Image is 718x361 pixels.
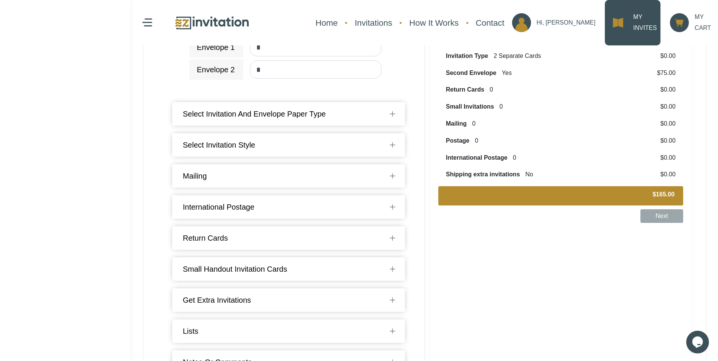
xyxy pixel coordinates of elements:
p: $0.00 [660,84,676,95]
b: Shipping extra invitations [446,171,520,177]
span: Return Cards [183,234,228,242]
span: Select Invitation Style [183,141,255,149]
a: Home [312,13,342,33]
span: Lists [183,327,198,335]
p: Yes [502,68,512,79]
div: Envelope 2 [197,64,235,75]
p: $0.00 [660,169,676,180]
img: ico_my_invites.png [609,13,628,32]
img: logo.png [174,15,250,31]
a: How It Works [405,13,462,33]
p: 2 Separate Cards [494,51,541,62]
b: Invitation Type [446,53,488,59]
b: Small Invitations [446,103,494,110]
span: International Postage [183,203,254,211]
p: MY CART [695,12,711,34]
p: Hi, [PERSON_NAME] [537,17,596,28]
a: Contact [472,13,508,33]
a: Invitations [351,13,396,33]
img: ico_account.png [512,13,531,32]
b: Postage [446,137,469,144]
div: Envelope 1 [197,42,235,53]
p: $0.00 [660,51,676,62]
span: Get Extra Invitations [183,296,251,304]
p: $0.00 [660,118,676,129]
p: $75.00 [657,68,676,79]
p: $0.00 [660,152,676,163]
p: No [525,169,533,180]
span: Small Handout invitation cards [183,265,287,273]
p: 0 [475,135,478,146]
img: ico_cart.png [670,13,689,32]
b: Second Envelope [446,70,496,76]
span: Mailing [183,172,207,180]
p: 0 [513,152,516,163]
b: Return Cards [446,86,484,93]
p: 0 [490,84,493,95]
h6: $165.00 [653,191,674,198]
span: Select Invitation and Envelope Paper Type [183,110,326,118]
iframe: chat widget [686,331,710,353]
b: Mailing [446,120,467,127]
p: 0 [472,118,476,129]
p: MY INVITES [633,12,657,34]
p: $0.00 [660,101,676,112]
p: 0 [500,101,503,112]
b: International Postage [446,154,508,161]
p: $0.00 [660,135,676,146]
